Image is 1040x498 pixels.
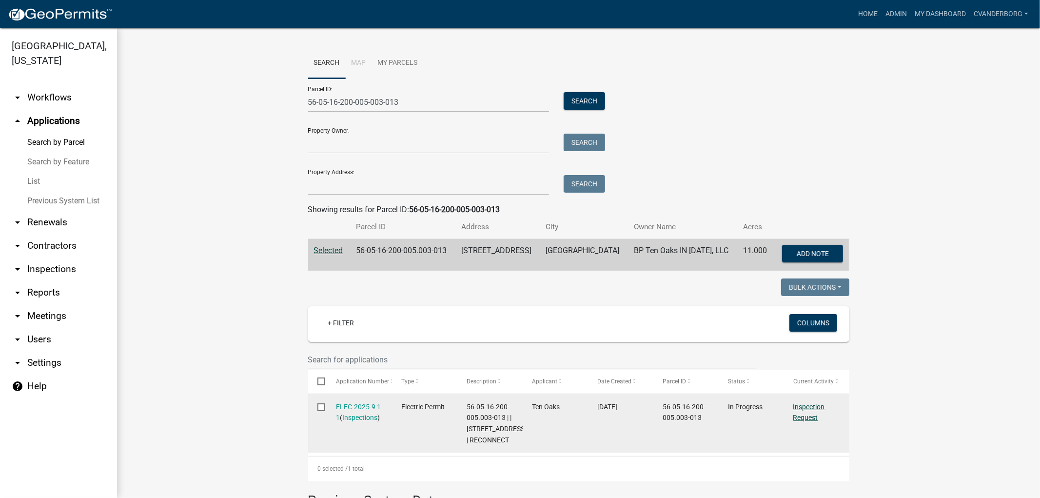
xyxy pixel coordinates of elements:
[12,217,23,228] i: arrow_drop_down
[457,370,523,393] datatable-header-cell: Description
[588,370,653,393] datatable-header-cell: Date Created
[410,205,500,214] strong: 56-05-16-200-005-003-013
[372,48,424,79] a: My Parcels
[455,216,540,239] th: Address
[789,314,837,332] button: Columns
[308,350,757,370] input: Search for applications
[564,134,605,151] button: Search
[12,380,23,392] i: help
[12,92,23,103] i: arrow_drop_down
[12,310,23,322] i: arrow_drop_down
[12,334,23,345] i: arrow_drop_down
[540,239,628,271] td: [GEOGRAPHIC_DATA]
[467,403,527,444] span: 56-05-16-200-005.003-013 | | 2103 E St Rd 10 Lots 49-69 | RECONNECT
[327,370,392,393] datatable-header-cell: Application Number
[532,403,560,411] span: Ten Oaks
[911,5,970,23] a: My Dashboard
[738,239,774,271] td: 11.000
[854,5,882,23] a: Home
[336,378,389,385] span: Application Number
[308,204,849,216] div: Showing results for Parcel ID:
[782,245,843,262] button: Add Note
[350,239,455,271] td: 56-05-16-200-005.003-013
[455,239,540,271] td: [STREET_ADDRESS]
[401,378,414,385] span: Type
[597,378,631,385] span: Date Created
[317,465,348,472] span: 0 selected /
[628,239,738,271] td: BP Ten Oaks IN [DATE], LLC
[663,378,686,385] span: Parcel ID
[12,357,23,369] i: arrow_drop_down
[467,378,496,385] span: Description
[523,370,588,393] datatable-header-cell: Applicant
[12,240,23,252] i: arrow_drop_down
[597,403,617,411] span: 09/16/2025
[12,263,23,275] i: arrow_drop_down
[314,246,343,255] a: Selected
[663,403,706,422] span: 56-05-16-200-005.003-013
[336,403,381,422] a: ELEC-2025-9 1 1
[738,216,774,239] th: Acres
[540,216,628,239] th: City
[320,314,362,332] a: + Filter
[797,250,829,258] span: Add Note
[308,457,849,481] div: 1 total
[728,403,763,411] span: In Progress
[628,216,738,239] th: Owner Name
[882,5,911,23] a: Admin
[336,401,383,424] div: ( )
[401,403,445,411] span: Electric Permit
[793,403,825,422] a: Inspection Request
[970,5,1032,23] a: cvanderborg
[350,216,455,239] th: Parcel ID
[728,378,745,385] span: Status
[564,92,605,110] button: Search
[308,48,346,79] a: Search
[308,370,327,393] datatable-header-cell: Select
[564,175,605,193] button: Search
[784,370,849,393] datatable-header-cell: Current Activity
[793,378,834,385] span: Current Activity
[719,370,784,393] datatable-header-cell: Status
[12,115,23,127] i: arrow_drop_up
[653,370,719,393] datatable-header-cell: Parcel ID
[392,370,457,393] datatable-header-cell: Type
[532,378,557,385] span: Applicant
[781,279,849,296] button: Bulk Actions
[12,287,23,299] i: arrow_drop_down
[342,414,377,421] a: Inspections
